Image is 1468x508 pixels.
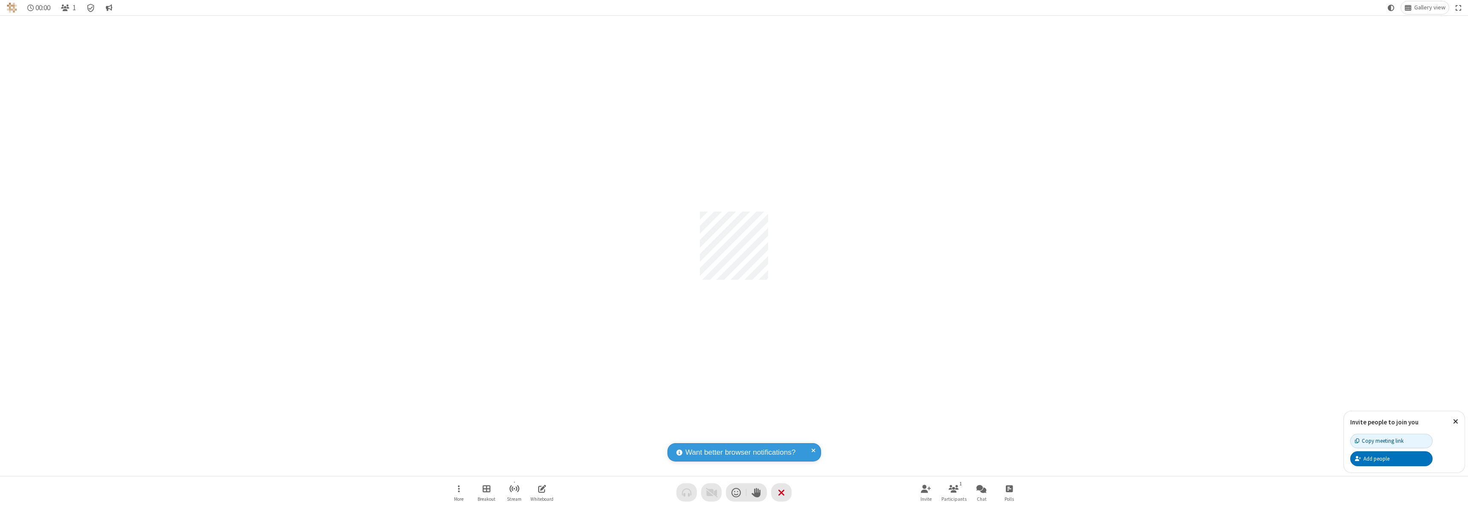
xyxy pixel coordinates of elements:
span: Whiteboard [530,496,553,502]
span: Breakout [478,496,495,502]
button: Using system theme [1384,1,1398,14]
label: Invite people to join you [1350,418,1418,426]
button: Send a reaction [726,483,746,502]
span: Gallery view [1414,4,1445,11]
span: Stream [507,496,521,502]
button: Invite participants (⌘+Shift+I) [913,480,939,505]
img: QA Selenium DO NOT DELETE OR CHANGE [7,3,17,13]
button: Manage Breakout Rooms [474,480,499,505]
span: Polls [1005,496,1014,502]
button: Fullscreen [1452,1,1465,14]
button: Raise hand [746,483,767,502]
button: Add people [1350,451,1433,466]
div: Meeting details Encryption enabled [83,1,99,14]
button: Video [701,483,722,502]
button: Copy meeting link [1350,434,1433,448]
span: 1 [73,4,76,12]
button: Open participant list [57,1,79,14]
span: 00:00 [35,4,50,12]
button: Change layout [1401,1,1449,14]
button: Open poll [996,480,1022,505]
span: More [454,496,463,502]
button: Open shared whiteboard [529,480,555,505]
button: Open menu [446,480,472,505]
div: Copy meeting link [1355,437,1404,445]
div: 1 [957,480,964,488]
span: Want better browser notifications? [685,447,795,458]
span: Invite [920,496,932,502]
span: Participants [941,496,967,502]
button: Conversation [102,1,116,14]
span: Chat [977,496,987,502]
button: End or leave meeting [771,483,792,502]
div: Timer [24,1,54,14]
button: Open chat [969,480,994,505]
button: Audio problem - check your Internet connection or call by phone [676,483,697,502]
button: Close popover [1447,411,1465,432]
button: Open participant list [941,480,967,505]
button: Start streaming [501,480,527,505]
